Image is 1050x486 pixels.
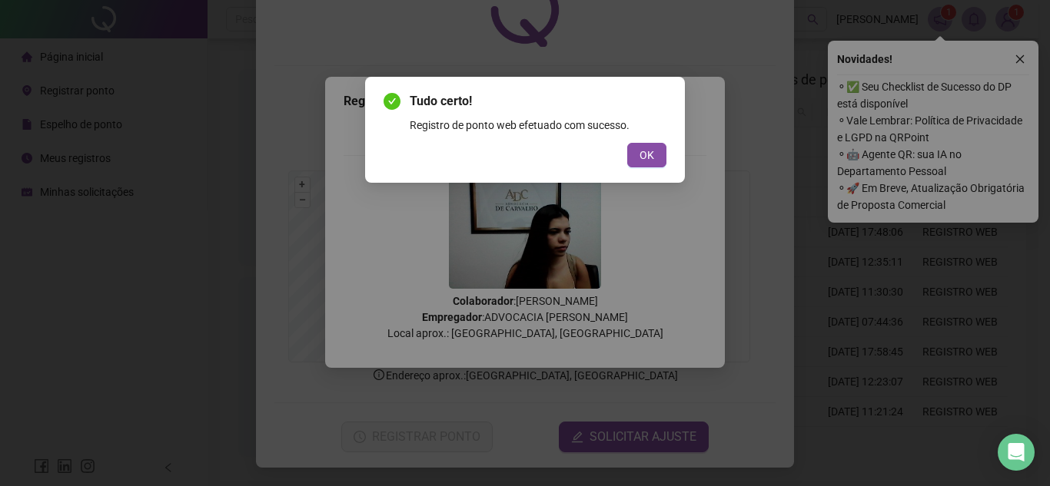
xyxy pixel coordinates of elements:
[640,147,654,164] span: OK
[410,92,666,111] span: Tudo certo!
[410,117,666,134] div: Registro de ponto web efetuado com sucesso.
[384,93,400,110] span: check-circle
[627,143,666,167] button: OK
[998,434,1035,471] div: Open Intercom Messenger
